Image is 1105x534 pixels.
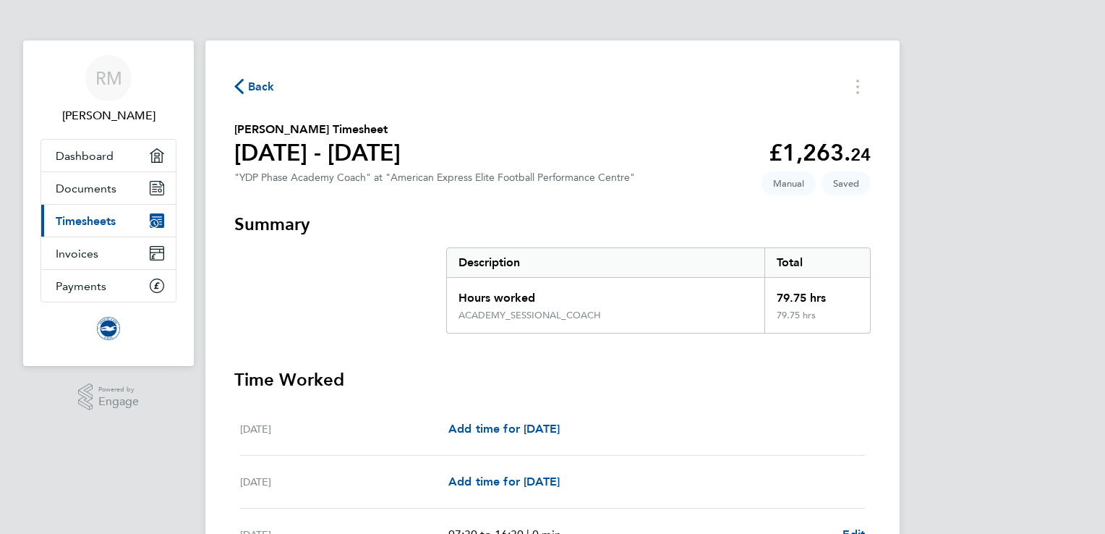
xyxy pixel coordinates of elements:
[41,270,176,302] a: Payments
[234,368,871,391] h3: Time Worked
[41,237,176,269] a: Invoices
[764,310,870,333] div: 79.75 hrs
[234,77,275,96] button: Back
[56,149,114,163] span: Dashboard
[240,420,448,438] div: [DATE]
[41,205,176,237] a: Timesheets
[56,247,98,260] span: Invoices
[822,171,871,195] span: This timesheet is Saved.
[78,383,140,411] a: Powered byEngage
[97,317,120,340] img: brightonandhovealbion-logo-retina.png
[98,396,139,408] span: Engage
[56,214,116,228] span: Timesheets
[764,248,870,277] div: Total
[447,248,764,277] div: Description
[458,310,601,321] div: ACADEMY_SESSIONAL_COACH
[845,75,871,98] button: Timesheets Menu
[23,41,194,366] nav: Main navigation
[40,317,176,340] a: Go to home page
[248,78,275,96] span: Back
[56,279,106,293] span: Payments
[234,121,401,138] h2: [PERSON_NAME] Timesheet
[448,473,560,491] a: Add time for [DATE]
[240,473,448,491] div: [DATE]
[40,107,176,124] span: Rhys Murphy
[40,55,176,124] a: RM[PERSON_NAME]
[56,182,116,195] span: Documents
[448,420,560,438] a: Add time for [DATE]
[234,171,635,184] div: "YDP Phase Academy Coach" at "American Express Elite Football Performance Centre"
[95,69,122,88] span: RM
[850,144,871,165] span: 24
[446,247,871,334] div: Summary
[447,278,764,310] div: Hours worked
[98,383,139,396] span: Powered by
[769,139,871,166] app-decimal: £1,263.
[234,213,871,236] h3: Summary
[41,140,176,171] a: Dashboard
[764,278,870,310] div: 79.75 hrs
[448,475,560,488] span: Add time for [DATE]
[448,422,560,436] span: Add time for [DATE]
[234,138,401,167] h1: [DATE] - [DATE]
[761,171,816,195] span: This timesheet was manually created.
[41,172,176,204] a: Documents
